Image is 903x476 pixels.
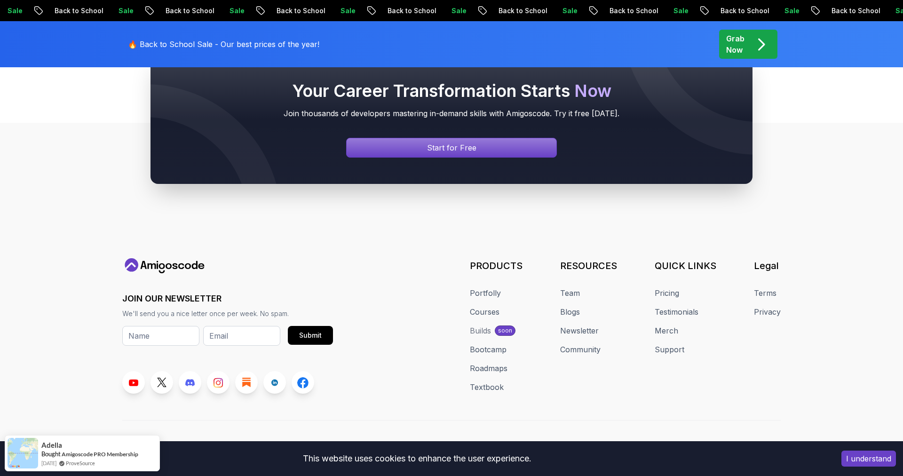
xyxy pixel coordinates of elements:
p: Back to School [594,6,657,16]
a: Youtube link [122,371,145,394]
p: Back to School [483,6,547,16]
span: Now [574,80,611,101]
a: Bootcamp [470,344,507,355]
span: [DATE] [41,459,56,467]
div: This website uses cookies to enhance the user experience. [7,448,827,469]
p: Start for Free [427,142,476,153]
p: Sale [657,6,688,16]
p: Sale [547,6,577,16]
a: ProveSource [66,459,95,467]
a: Portfolly [470,287,501,299]
a: Discord link [179,371,201,394]
a: Roadmaps [470,363,507,374]
p: Sale [436,6,466,16]
a: Instagram link [207,371,230,394]
div: Builds [470,325,491,336]
img: provesource social proof notification image [8,438,38,468]
a: LinkedIn link [263,371,286,394]
a: Testimonials [655,306,698,317]
div: Submit [299,331,322,340]
span: Adella [41,441,62,449]
p: Sale [103,6,133,16]
a: Blog link [235,371,258,394]
input: Name [122,326,199,346]
a: Newsletter [560,325,599,336]
h3: QUICK LINKS [655,259,716,272]
a: Amigoscode PRO Membership [62,450,138,458]
p: Back to School [39,6,103,16]
p: soon [498,327,512,334]
h3: RESOURCES [560,259,617,272]
a: Community [560,344,601,355]
p: Back to School [816,6,879,16]
h3: PRODUCTS [470,259,523,272]
p: We'll send you a nice letter once per week. No spam. [122,309,333,318]
p: 🔥 Back to School Sale - Our best prices of the year! [128,39,319,50]
a: Privacy [754,306,781,317]
p: Back to School [372,6,436,16]
a: Merch [655,325,678,336]
button: Accept cookies [841,451,896,467]
p: Join thousands of developers mastering in-demand skills with Amigoscode. Try it free [DATE]. [169,108,734,119]
a: Textbook [470,381,504,393]
a: Terms [754,287,776,299]
p: Back to School [150,6,214,16]
p: Sale [325,6,355,16]
button: Submit [288,326,333,345]
p: Back to School [705,6,768,16]
a: Signin page [346,138,557,158]
p: Grab Now [726,33,745,56]
a: Facebook link [292,371,314,394]
p: Back to School [261,6,325,16]
h2: Your Career Transformation Starts [169,81,734,100]
p: Sale [768,6,799,16]
p: Sale [214,6,244,16]
a: Support [655,344,684,355]
a: Courses [470,306,499,317]
h3: Legal [754,259,781,272]
h3: JOIN OUR NEWSLETTER [122,292,333,305]
a: Pricing [655,287,679,299]
a: Twitter link [150,371,173,394]
input: Email [203,326,280,346]
a: Team [560,287,580,299]
a: Blogs [560,306,580,317]
span: Bought [41,450,61,458]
